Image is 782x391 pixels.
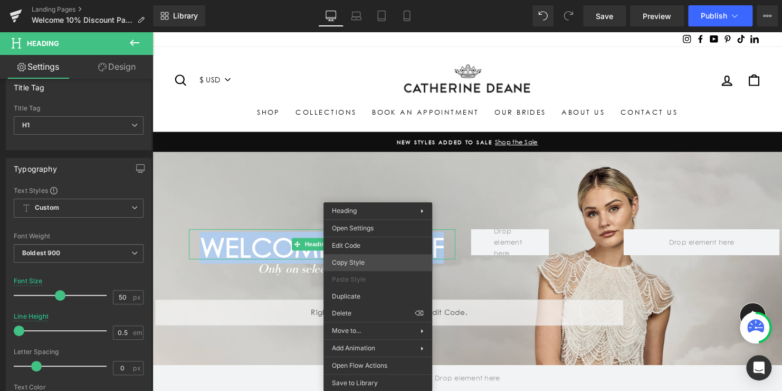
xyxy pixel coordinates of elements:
span: Save to Library [332,378,424,388]
span: New Styles Added to Sale [247,109,345,116]
div: Letter Spacing [14,348,144,356]
a: About Us [407,72,466,91]
button: More [757,5,778,26]
div: Line Height [14,313,49,320]
a: Landing Pages [32,5,153,14]
span: Copy Style [332,258,424,267]
span: Heading [27,39,59,48]
a: Desktop [318,5,344,26]
span: WELCOME 10% off [48,203,295,235]
span: Open Flow Actions [332,361,424,370]
span: Move to... [332,326,421,336]
a: New Styles Added to SaleShop the Sale [24,107,615,117]
span: Welcome 10% Discount Page [32,16,133,24]
span: px [133,294,142,301]
a: Collections [137,72,215,91]
a: Design [79,55,155,79]
button: Undo [532,5,554,26]
span: Edit Code [332,241,424,250]
div: Open Intercom Messenger [746,355,771,380]
a: Mobile [394,5,419,26]
b: H1 [22,121,30,129]
a: New Library [153,5,205,26]
a: Tablet [369,5,394,26]
a: Shop [98,72,137,91]
i: Only on selected products [107,232,237,247]
span: Preview [643,11,671,22]
div: Typography [14,159,57,173]
div: Title Tag [14,105,144,112]
div: Text Styles [14,186,144,194]
div: Font Size [14,277,43,285]
a: Laptop [344,5,369,26]
div: Text Color [14,384,144,391]
a: Preview [630,5,684,26]
button: Redo [558,5,579,26]
span: ⌫ [415,309,424,318]
a: Book An Appointment [215,72,339,91]
span: Library [173,11,198,21]
ul: Primary [21,72,617,91]
div: Title Tag [14,77,45,92]
span: Delete [332,309,415,318]
span: em [133,329,142,336]
span: Duplicate [332,292,424,301]
a: Our Brides [339,72,407,91]
span: Heading [152,209,180,222]
span: Add Animation [332,343,421,353]
span: Heading [332,207,357,215]
span: Save [596,11,613,22]
b: Custom [35,203,59,212]
img: Catherine Deane US [248,31,390,67]
button: Publish [688,5,752,26]
a: Contact Us [466,72,540,91]
b: Boldest 900 [22,249,61,257]
span: Shop the Sale [345,108,391,116]
span: Paste Style [332,275,424,284]
span: Publish [701,12,727,20]
span: px [133,365,142,371]
span: Open Settings [332,224,424,233]
div: Font Weight [14,232,144,240]
a: Expand / Collapse [192,209,203,222]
